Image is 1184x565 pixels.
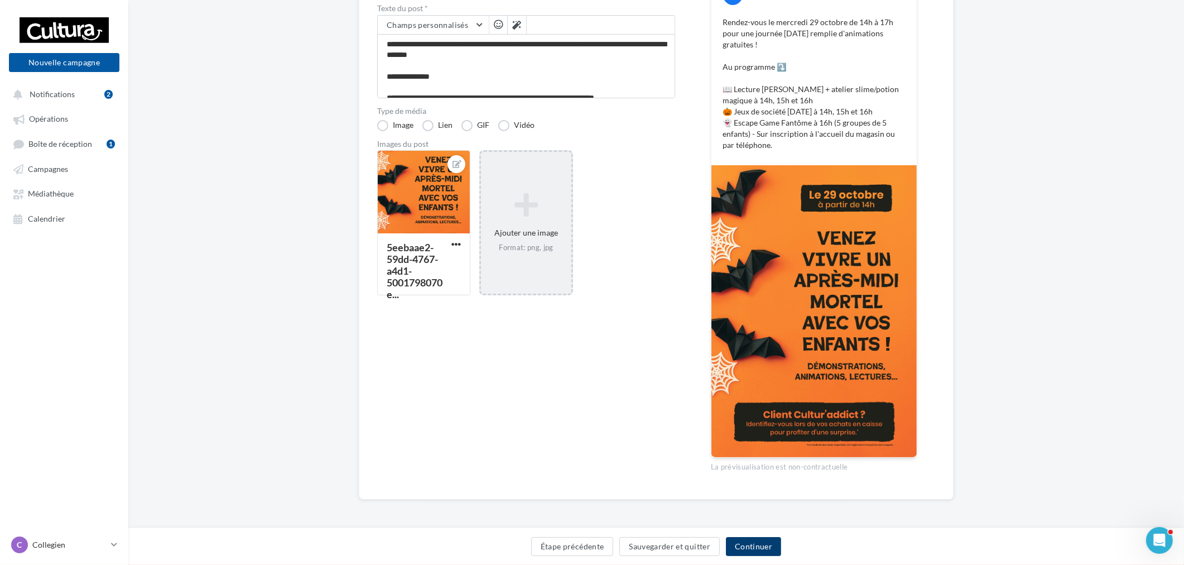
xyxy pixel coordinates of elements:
[1146,527,1173,554] iframe: Intercom live chat
[726,537,781,556] button: Continuer
[422,120,453,131] label: Lien
[9,534,119,556] a: C Collegien
[7,84,117,104] button: Notifications 2
[32,539,107,550] p: Collegien
[498,120,535,131] label: Vidéo
[29,114,68,124] span: Opérations
[30,89,75,99] span: Notifications
[723,17,906,151] p: Rendez-vous le mercredi 29 octobre de 14h à 17h pour une journée [DATE] remplie d'animations grat...
[387,241,442,300] div: 5eebaae2-59dd-4767-a4d1-5001798070e...
[28,214,65,223] span: Calendrier
[531,537,614,556] button: Étape précédente
[377,140,675,148] div: Images du post
[7,208,122,228] a: Calendrier
[387,20,468,30] span: Champs personnalisés
[461,120,489,131] label: GIF
[377,107,675,115] label: Type de média
[7,133,122,154] a: Boîte de réception1
[7,159,122,179] a: Campagnes
[107,140,115,149] div: 1
[28,189,74,199] span: Médiathèque
[7,108,122,128] a: Opérations
[28,164,68,174] span: Campagnes
[377,4,675,12] label: Texte du post *
[17,539,22,550] span: C
[377,120,413,131] label: Image
[619,537,720,556] button: Sauvegarder et quitter
[378,16,489,35] button: Champs personnalisés
[7,183,122,203] a: Médiathèque
[711,458,917,472] div: La prévisualisation est non-contractuelle
[104,90,113,99] div: 2
[28,139,92,149] span: Boîte de réception
[9,53,119,72] button: Nouvelle campagne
